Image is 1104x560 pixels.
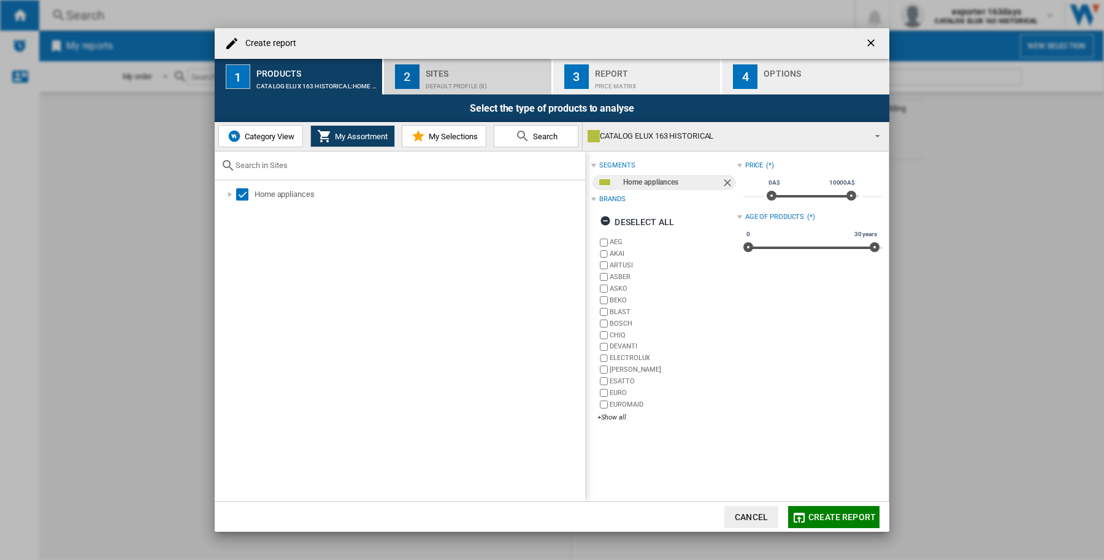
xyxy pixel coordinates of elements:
[426,132,478,141] span: My Selections
[600,308,608,316] input: brand.name
[788,506,880,528] button: Create report
[595,64,716,77] div: Report
[865,37,880,52] ng-md-icon: getI18NText('BUTTONS.CLOSE_DIALOG')
[600,355,608,362] input: brand.name
[610,342,737,351] label: DEVANTI
[310,125,395,147] button: My Assortment
[595,77,716,90] div: Price Matrix
[610,284,737,293] label: ASKO
[600,285,608,293] input: brand.name
[600,377,608,385] input: brand.name
[722,59,889,94] button: 4 Options
[610,319,737,328] label: BOSCH
[426,77,546,90] div: Default profile (8)
[600,320,608,328] input: brand.name
[610,272,737,282] label: ASBER
[242,132,294,141] span: Category View
[236,161,579,170] input: Search in Sites
[827,178,857,188] span: 10000A$
[494,125,578,147] button: Search
[332,132,388,141] span: My Assortment
[610,377,737,386] label: ESATTO
[600,296,608,304] input: brand.name
[255,188,583,201] div: Home appliances
[600,211,674,233] div: Deselect all
[745,212,805,222] div: Age of products
[600,389,608,397] input: brand.name
[588,128,864,145] div: CATALOG ELUX 163 HISTORICAL
[600,273,608,281] input: brand.name
[610,261,737,270] label: ARTUSI
[764,64,884,77] div: Options
[553,59,722,94] button: 3 Report Price Matrix
[236,188,255,201] md-checkbox: Select
[610,388,737,397] label: EURO
[395,64,420,89] div: 2
[256,77,377,90] div: CATALOG ELUX 163 HISTORICAL:Home appliances
[610,400,737,409] label: EUROMAID
[600,331,608,339] input: brand.name
[227,129,242,144] img: wiser-icon-blue.png
[215,59,383,94] button: 1 Products CATALOG ELUX 163 HISTORICAL:Home appliances
[623,175,721,190] div: Home appliances
[721,177,736,191] ng-md-icon: Remove
[600,261,608,269] input: brand.name
[808,512,876,522] span: Create report
[610,307,737,316] label: BLAST
[860,31,884,56] button: getI18NText('BUTTONS.CLOSE_DIALOG')
[599,161,635,171] div: segments
[402,125,486,147] button: My Selections
[724,506,778,528] button: Cancel
[218,125,303,147] button: Category View
[596,211,678,233] button: Deselect all
[600,343,608,351] input: brand.name
[610,331,737,340] label: CHIQ
[610,296,737,305] label: BEKO
[426,64,546,77] div: Sites
[610,365,737,374] label: [PERSON_NAME]
[239,37,296,50] h4: Create report
[600,239,608,247] input: brand.name
[600,366,608,374] input: brand.name
[256,64,377,77] div: Products
[564,64,589,89] div: 3
[733,64,757,89] div: 4
[226,64,250,89] div: 1
[384,59,553,94] button: 2 Sites Default profile (8)
[600,401,608,408] input: brand.name
[597,413,737,422] div: +Show all
[599,194,625,204] div: Brands
[745,229,752,239] span: 0
[853,229,879,239] span: 30 years
[600,250,608,258] input: brand.name
[610,249,737,258] label: AKAI
[610,237,737,247] label: AEG
[530,132,558,141] span: Search
[215,94,889,122] div: Select the type of products to analyse
[745,161,764,171] div: Price
[767,178,782,188] span: 0A$
[610,353,737,362] label: ELECTROLUX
